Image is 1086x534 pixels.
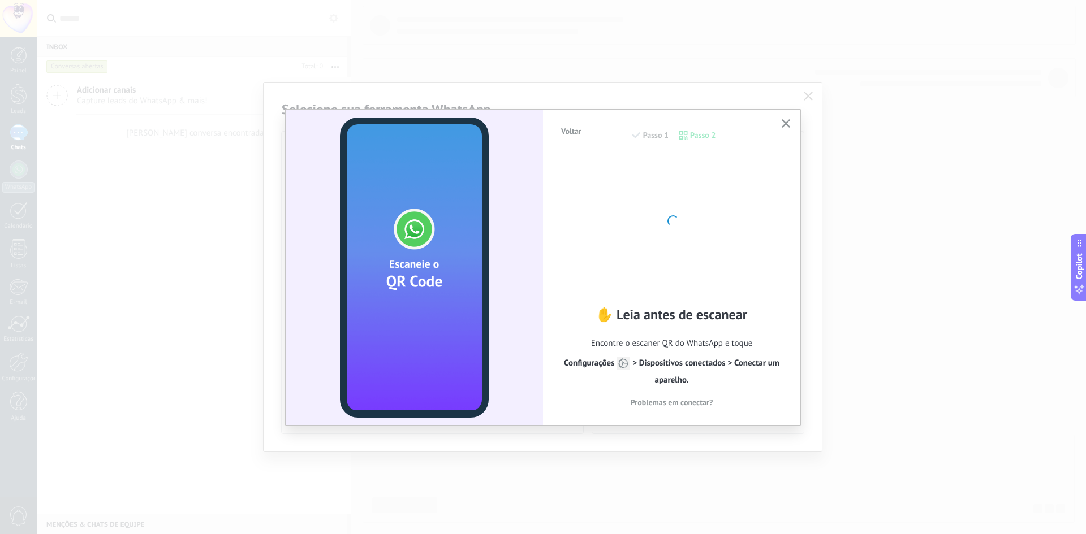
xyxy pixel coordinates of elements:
span: Encontre o escaner QR do WhatsApp e toque [560,335,783,389]
button: Voltar [556,123,587,140]
span: > Dispositivos conectados > Conectar um aparelho. [564,358,779,385]
span: Problemas em conectar? [631,398,713,406]
span: Copilot [1074,253,1085,279]
h2: ✋ Leia antes de escanear [560,306,783,323]
span: Voltar [561,127,581,135]
span: Configurações [564,358,630,368]
button: Problemas em conectar? [560,394,783,411]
